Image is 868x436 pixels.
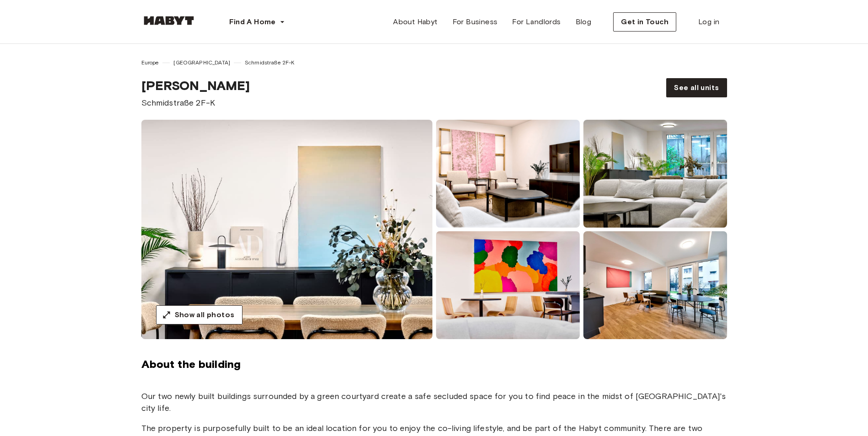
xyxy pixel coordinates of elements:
[173,58,230,67] span: [GEOGRAPHIC_DATA]
[175,309,235,320] span: Show all photos
[674,82,719,93] span: See all units
[393,16,437,27] span: About Habyt
[141,390,727,414] p: Our two newly built buildings surrounded by a green courtyard create a safe secluded space for yo...
[156,305,243,324] button: Show all photos
[512,16,561,27] span: For Landlords
[583,231,727,339] img: room-image
[141,357,727,371] span: About the building
[141,97,250,109] span: Schmidstraße 2F-K
[666,78,727,97] a: See all units
[141,58,159,67] span: Europe
[621,16,669,27] span: Get in Touch
[698,16,719,27] span: Log in
[229,16,276,27] span: Find A Home
[386,13,445,31] a: About Habyt
[505,13,568,31] a: For Landlords
[453,16,498,27] span: For Business
[141,16,196,25] img: Habyt
[141,120,432,339] img: room-image
[568,13,599,31] a: Blog
[141,78,250,93] span: [PERSON_NAME]
[691,13,727,31] a: Log in
[613,12,676,32] button: Get in Touch
[222,13,292,31] button: Find A Home
[576,16,592,27] span: Blog
[245,58,295,67] span: Schmidstraße 2F-K
[436,120,580,228] img: room-image
[583,120,727,228] img: room-image
[445,13,505,31] a: For Business
[436,231,580,339] img: room-image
